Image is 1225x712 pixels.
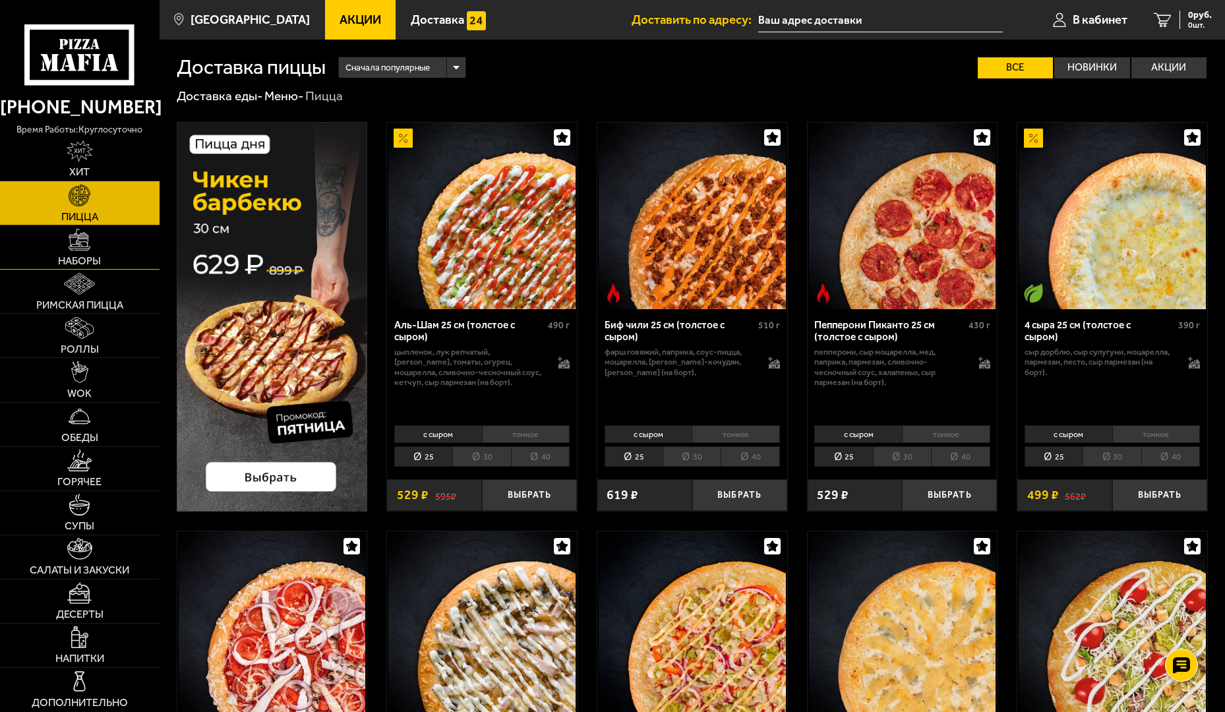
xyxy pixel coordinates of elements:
[67,388,92,399] span: WOK
[61,212,98,222] span: Пицца
[902,479,997,510] button: Выбрать
[264,88,303,104] a: Меню-
[605,425,692,444] li: с сыром
[931,446,990,466] li: 40
[340,14,381,26] span: Акции
[1019,123,1206,310] img: 4 сыра 25 см (толстое с сыром)
[632,14,758,26] span: Доставить по адресу:
[388,123,576,310] img: Аль-Шам 25 см (толстое с сыром)
[902,425,990,444] li: тонкое
[1141,446,1200,466] li: 40
[1112,425,1201,444] li: тонкое
[1073,14,1127,26] span: В кабинет
[1025,446,1083,466] li: 25
[435,489,456,501] s: 595 ₽
[605,347,756,377] p: фарш говяжий, паприка, соус-пицца, моцарелла, [PERSON_NAME]-кочудян, [PERSON_NAME] (на борт).
[692,479,787,510] button: Выбрать
[56,609,104,620] span: Десерты
[1054,57,1129,78] label: Новинки
[969,320,990,331] span: 430 г
[597,123,787,310] a: Острое блюдоБиф чили 25 см (толстое с сыром)
[397,489,429,501] span: 529 ₽
[978,57,1053,78] label: Все
[808,123,998,310] a: Острое блюдоПепперони Пиканто 25 см (толстое с сыром)
[32,697,128,708] span: Дополнительно
[809,123,996,310] img: Пепперони Пиканто 25 см (толстое с сыром)
[814,283,833,303] img: Острое блюдо
[36,300,123,311] span: Римская пицца
[604,283,623,303] img: Острое блюдо
[394,446,452,466] li: 25
[61,432,98,443] span: Обеды
[1131,57,1207,78] label: Акции
[58,256,101,266] span: Наборы
[57,477,102,487] span: Горячее
[411,14,464,26] span: Доставка
[387,123,577,310] a: АкционныйАль-Шам 25 см (толстое с сыром)
[758,8,1003,32] span: Красное Село, Нарвская улица, 12
[817,489,849,501] span: 529 ₽
[605,446,663,466] li: 25
[1024,129,1043,148] img: Акционный
[55,653,104,664] span: Напитки
[1112,479,1207,510] button: Выбрать
[69,167,90,177] span: Хит
[814,319,965,343] div: Пепперони Пиканто 25 см (толстое с сыром)
[482,479,577,510] button: Выбрать
[394,425,482,444] li: с сыром
[191,14,310,26] span: [GEOGRAPHIC_DATA]
[467,11,486,30] img: 15daf4d41897b9f0e9f617042186c801.svg
[305,88,343,104] div: Пицца
[605,319,755,343] div: Биф чили 25 см (толстое с сыром)
[452,446,510,466] li: 30
[30,565,129,576] span: Салаты и закуски
[394,347,545,388] p: цыпленок, лук репчатый, [PERSON_NAME], томаты, огурец, моцарелла, сливочно-чесночный соус, кетчуп...
[548,320,570,331] span: 490 г
[65,521,94,531] span: Супы
[394,129,413,148] img: Акционный
[1024,283,1043,303] img: Вегетарианское блюдо
[1025,319,1175,343] div: 4 сыра 25 см (толстое с сыром)
[814,425,902,444] li: с сыром
[394,319,545,343] div: Аль-Шам 25 см (толстое с сыром)
[607,489,638,501] span: 619 ₽
[1188,11,1212,20] span: 0 руб.
[758,8,1003,32] input: Ваш адрес доставки
[177,57,326,78] h1: Доставка пиццы
[482,425,570,444] li: тонкое
[758,320,780,331] span: 510 г
[1065,489,1086,501] s: 562 ₽
[814,446,872,466] li: 25
[1027,489,1059,501] span: 499 ₽
[1188,21,1212,29] span: 0 шт.
[345,55,430,80] span: Сначала популярные
[814,347,965,388] p: пепперони, сыр Моцарелла, мед, паприка, пармезан, сливочно-чесночный соус, халапеньо, сыр пармеза...
[721,446,779,466] li: 40
[61,344,99,355] span: Роллы
[1083,446,1141,466] li: 30
[1025,347,1176,377] p: сыр дорблю, сыр сулугуни, моцарелла, пармезан, песто, сыр пармезан (на борт).
[1025,425,1112,444] li: с сыром
[599,123,786,310] img: Биф чили 25 см (толстое с сыром)
[873,446,931,466] li: 30
[1017,123,1207,310] a: АкционныйВегетарианское блюдо4 сыра 25 см (толстое с сыром)
[663,446,721,466] li: 30
[692,425,780,444] li: тонкое
[1178,320,1200,331] span: 390 г
[511,446,570,466] li: 40
[177,88,262,104] a: Доставка еды-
